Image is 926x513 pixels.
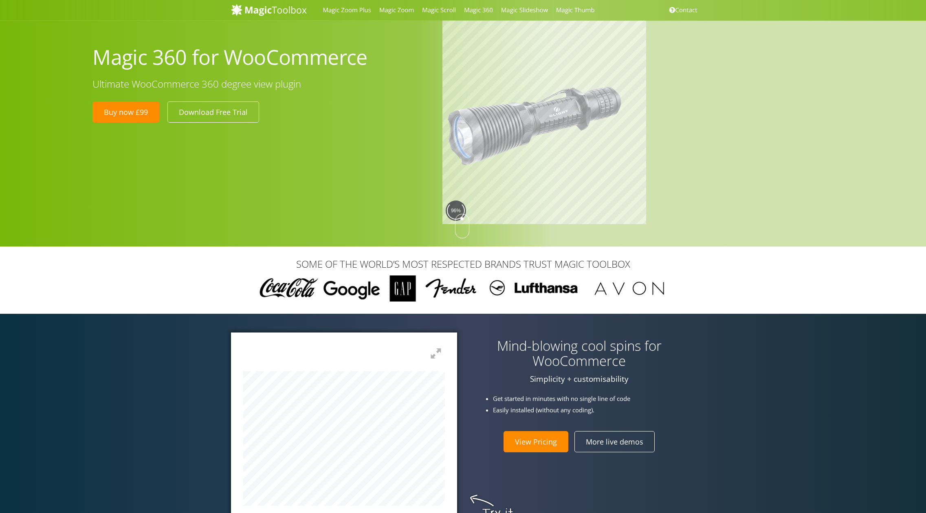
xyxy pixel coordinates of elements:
img: MagicToolbox.com - Image tools for your website [231,4,307,16]
a: Download Free Trial [167,101,259,123]
a: Buy now £99 [92,101,159,123]
img: Magic Toolbox Customers [255,275,672,302]
h3: SOME OF THE WORLD’S MOST RESPECTED BRANDS TRUST MAGIC TOOLBOX [231,259,695,269]
h1: Magic 360 for WooCommerce [92,44,430,70]
p: Simplicity + customisability [469,374,689,384]
h3: Mind-blowing cool spins for WooCommerce [469,339,689,368]
a: More live demos [574,431,655,452]
li: Get started in minutes with no single line of code [493,394,697,403]
li: Easily installed (without any coding). [493,405,697,415]
a: View Pricing [504,431,568,452]
h3: Ultimate WooCommerce 360 degree view plugin [92,79,430,89]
